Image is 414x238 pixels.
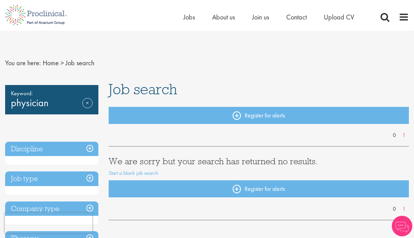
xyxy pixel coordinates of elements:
[324,13,354,22] a: Upload CV
[109,180,409,197] a: Register for alerts
[252,13,269,22] a: Join us
[109,107,409,124] a: Register for alerts
[109,169,158,177] a: Start a blank job search
[5,171,98,186] h3: Job type
[11,88,93,98] span: Keyword:
[389,205,399,213] a: 0
[43,58,59,67] a: breadcrumb link
[82,98,93,118] a: Remove
[392,216,412,236] img: Chatbot
[5,213,92,233] iframe: reCAPTCHA
[389,131,399,139] a: 0
[5,142,98,156] h3: Discipline
[5,58,41,67] span: You are here:
[183,13,195,22] a: Jobs
[5,85,98,114] div: physician
[66,58,94,67] span: Job search
[109,157,409,166] h3: We are sorry but your search has returned no results.
[212,13,235,22] a: About us
[5,201,98,216] h3: Company type
[399,131,409,139] a: 1
[286,13,307,22] a: Contact
[399,205,409,213] a: 1
[109,80,177,98] span: Job search
[60,58,64,67] span: >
